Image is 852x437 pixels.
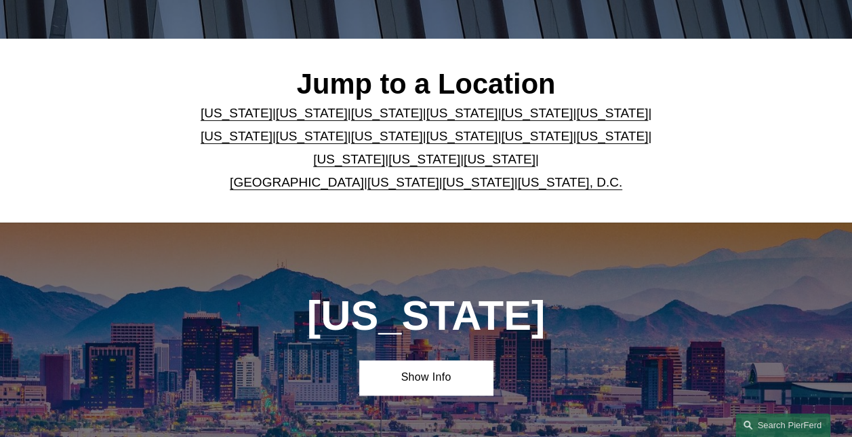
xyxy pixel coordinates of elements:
[259,292,592,339] h1: [US_STATE]
[313,152,385,166] a: [US_STATE]
[201,129,272,143] a: [US_STATE]
[192,102,660,195] p: | | | | | | | | | | | | | | | | | |
[501,106,573,120] a: [US_STATE]
[276,106,348,120] a: [US_STATE]
[276,129,348,143] a: [US_STATE]
[351,106,423,120] a: [US_STATE]
[230,175,364,189] a: [GEOGRAPHIC_DATA]
[351,129,423,143] a: [US_STATE]
[426,129,498,143] a: [US_STATE]
[501,129,573,143] a: [US_STATE]
[735,413,830,437] a: Search this site
[576,106,648,120] a: [US_STATE]
[192,67,660,101] h2: Jump to a Location
[201,106,272,120] a: [US_STATE]
[388,152,460,166] a: [US_STATE]
[576,129,648,143] a: [US_STATE]
[367,175,439,189] a: [US_STATE]
[464,152,535,166] a: [US_STATE]
[443,175,514,189] a: [US_STATE]
[517,175,622,189] a: [US_STATE], D.C.
[426,106,498,120] a: [US_STATE]
[359,360,493,395] a: Show Info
